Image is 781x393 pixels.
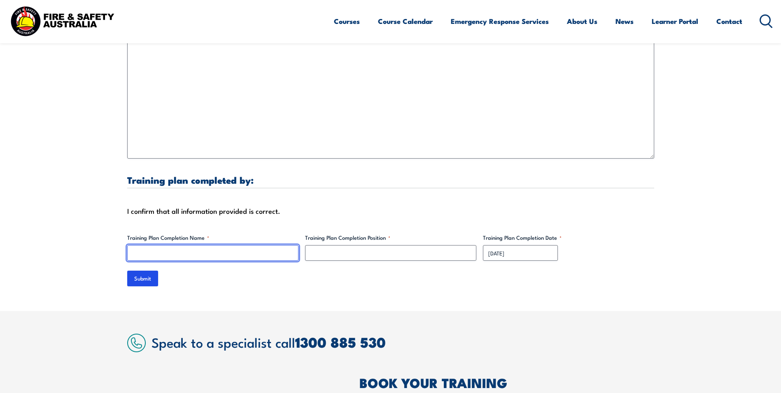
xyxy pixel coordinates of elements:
a: News [615,10,634,32]
a: Courses [334,10,360,32]
label: Training Plan Completion Position [305,234,476,242]
label: Training Plan Completion Name [127,234,298,242]
a: 1300 885 530 [295,331,386,353]
label: Training Plan Completion Date [483,234,654,242]
input: Submit [127,271,158,286]
a: Emergency Response Services [451,10,549,32]
a: Learner Portal [652,10,698,32]
a: Contact [716,10,742,32]
div: I confirm that all information provided is correct. [127,205,654,217]
a: Course Calendar [378,10,433,32]
h2: Speak to a specialist call [152,335,654,349]
a: About Us [567,10,597,32]
input: dd/mm/yyyy [483,245,558,261]
h2: BOOK YOUR TRAINING [359,377,654,388]
h3: Training plan completed by: [127,175,654,185]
